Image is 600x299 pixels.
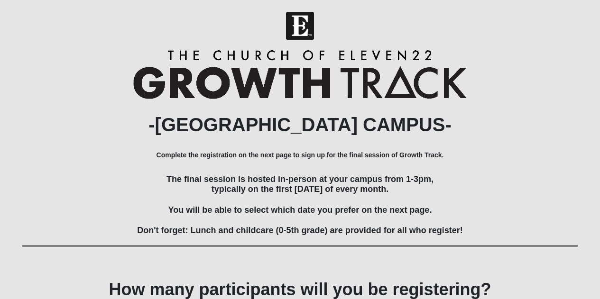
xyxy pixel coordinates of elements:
[286,12,314,40] img: Church of Eleven22 Logo
[212,184,389,194] span: typically on the first [DATE] of every month.
[166,174,434,184] span: The final session is hosted in-person at your campus from 1-3pm,
[148,114,452,135] b: -[GEOGRAPHIC_DATA] CAMPUS-
[137,226,462,235] span: Don't forget: Lunch and childcare (0-5th grade) are provided for all who register!
[133,50,467,99] img: Growth Track Logo
[157,151,444,159] b: Complete the registration on the next page to sign up for the final session of Growth Track.
[168,205,432,215] span: You will be able to select which date you prefer on the next page.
